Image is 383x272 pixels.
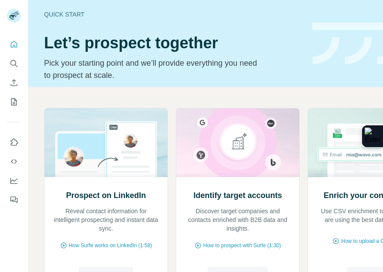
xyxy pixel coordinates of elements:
[7,37,21,52] button: Quick start
[193,189,282,201] h2: Identify target accounts
[7,94,21,110] button: My lists
[7,154,21,169] button: Use Surfe API
[44,10,302,19] div: Quick start
[185,207,291,233] p: Discover target companies and contacts enriched with B2B data and insights.
[7,173,21,188] button: Dashboard
[176,108,300,177] img: Identify target accounts
[365,128,380,145] img: Extension Icon
[7,134,21,150] button: Use Surfe on LinkedIn
[44,34,302,52] h1: Let’s prospect together
[44,57,263,81] p: Pick your starting point and we’ll provide everything you need to prospect at scale.
[66,189,146,201] h2: Prospect on LinkedIn
[53,207,159,233] p: Reveal contact information for intelligent prospecting and instant data sync.
[7,56,21,71] button: Search
[69,242,152,249] span: How Surfe works on LinkedIn (1:58)
[203,242,281,249] span: How to prospect with Surfe (1:30)
[44,108,168,177] img: Prospect on LinkedIn
[7,75,21,91] button: Enrich CSV
[7,192,21,208] button: Feedback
